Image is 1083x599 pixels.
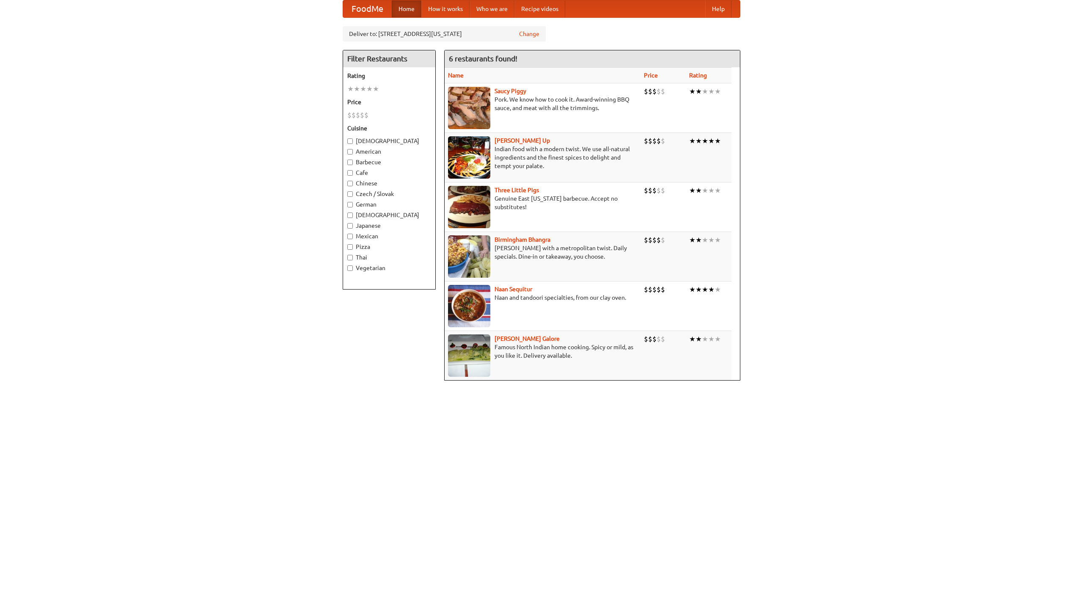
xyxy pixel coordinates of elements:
[495,187,539,193] a: Three Little Pigs
[702,136,708,146] li: ★
[347,191,353,197] input: Czech / Slovak
[448,136,490,179] img: curryup.jpg
[644,186,648,195] li: $
[448,293,637,302] p: Naan and tandoori specialties, from our clay oven.
[702,87,708,96] li: ★
[652,235,657,245] li: $
[657,334,661,344] li: $
[695,186,702,195] li: ★
[715,186,721,195] li: ★
[652,186,657,195] li: $
[347,110,352,120] li: $
[715,136,721,146] li: ★
[644,136,648,146] li: $
[347,160,353,165] input: Barbecue
[347,253,431,262] label: Thai
[347,84,354,94] li: ★
[689,334,695,344] li: ★
[661,235,665,245] li: $
[708,87,715,96] li: ★
[652,285,657,294] li: $
[695,334,702,344] li: ★
[470,0,514,17] a: Who we are
[661,136,665,146] li: $
[702,334,708,344] li: ★
[648,235,652,245] li: $
[495,335,560,342] a: [PERSON_NAME] Galore
[352,110,356,120] li: $
[364,110,368,120] li: $
[449,55,517,63] ng-pluralize: 6 restaurants found!
[648,87,652,96] li: $
[644,87,648,96] li: $
[347,255,353,260] input: Thai
[661,334,665,344] li: $
[360,84,366,94] li: ★
[347,181,353,186] input: Chinese
[347,243,431,251] label: Pizza
[347,190,431,198] label: Czech / Slovak
[347,98,431,106] h5: Price
[347,264,431,272] label: Vegetarian
[644,285,648,294] li: $
[495,236,550,243] a: Birmingham Bhangra
[715,334,721,344] li: ★
[652,136,657,146] li: $
[347,221,431,230] label: Japanese
[448,334,490,377] img: currygalore.jpg
[495,88,526,94] a: Saucy Piggy
[644,235,648,245] li: $
[652,334,657,344] li: $
[715,235,721,245] li: ★
[448,95,637,112] p: Pork. We know how to cook it. Award-winning BBQ sauce, and meat with all the trimmings.
[421,0,470,17] a: How it works
[495,286,532,293] a: Naan Sequitur
[715,285,721,294] li: ★
[354,84,360,94] li: ★
[715,87,721,96] li: ★
[448,145,637,170] p: Indian food with a modern twist. We use all-natural ingredients and the finest spices to delight ...
[702,235,708,245] li: ★
[644,334,648,344] li: $
[657,285,661,294] li: $
[495,137,550,144] b: [PERSON_NAME] Up
[347,138,353,144] input: [DEMOGRAPHIC_DATA]
[661,285,665,294] li: $
[705,0,731,17] a: Help
[648,285,652,294] li: $
[657,87,661,96] li: $
[392,0,421,17] a: Home
[695,235,702,245] li: ★
[347,149,353,155] input: American
[689,136,695,146] li: ★
[648,186,652,195] li: $
[702,285,708,294] li: ★
[448,87,490,129] img: saucy.jpg
[695,136,702,146] li: ★
[708,285,715,294] li: ★
[652,87,657,96] li: $
[661,186,665,195] li: $
[448,343,637,360] p: Famous North Indian home cooking. Spicy or mild, as you like it. Delivery available.
[689,285,695,294] li: ★
[347,202,353,207] input: German
[343,50,435,67] h4: Filter Restaurants
[366,84,373,94] li: ★
[448,186,490,228] img: littlepigs.jpg
[347,124,431,132] h5: Cuisine
[648,334,652,344] li: $
[708,235,715,245] li: ★
[657,235,661,245] li: $
[347,147,431,156] label: American
[373,84,379,94] li: ★
[347,265,353,271] input: Vegetarian
[347,213,353,218] input: [DEMOGRAPHIC_DATA]
[702,186,708,195] li: ★
[448,235,490,278] img: bhangra.jpg
[360,110,364,120] li: $
[689,72,707,79] a: Rating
